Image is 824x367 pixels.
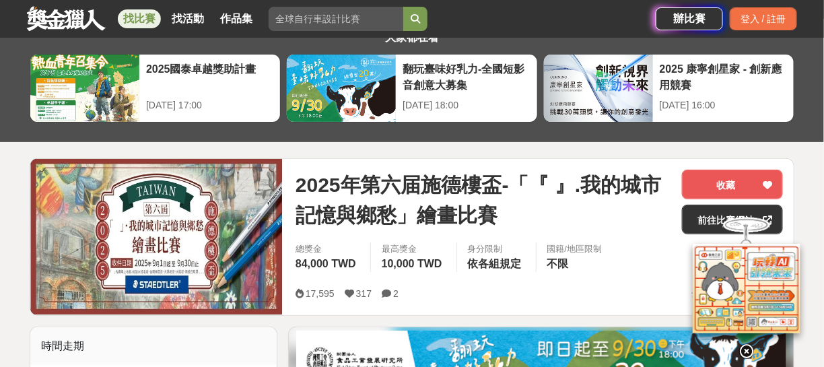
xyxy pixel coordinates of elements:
a: 翻玩臺味好乳力-全國短影音創意大募集[DATE] 18:00 [286,54,537,123]
span: 2025年第六届施德樓盃-「『 』.我的城市記憶與鄉愁」繪畫比賽 [296,170,671,230]
div: 2025國泰卓越獎助計畫 [146,61,273,92]
div: 翻玩臺味好乳力-全國短影音創意大募集 [403,61,530,92]
a: 2025國泰卓越獎助計畫[DATE] 17:00 [30,54,281,123]
a: 2025 康寧創星家 - 創新應用競賽[DATE] 16:00 [543,54,794,123]
button: 收藏 [682,170,783,199]
div: 登入 / 註冊 [730,7,797,30]
span: 17,595 [306,288,335,299]
div: 國籍/地區限制 [547,242,603,256]
span: 總獎金 [296,242,359,256]
div: 身分限制 [468,242,525,256]
img: Cover Image [30,159,282,314]
span: 10,000 TWD [382,258,442,269]
img: d2146d9a-e6f6-4337-9592-8cefde37ba6b.png [693,244,800,333]
div: [DATE] 16:00 [660,98,787,112]
span: 最高獎金 [382,242,446,256]
span: 不限 [547,258,569,269]
a: 辦比賽 [656,7,723,30]
div: [DATE] 17:00 [146,98,273,112]
a: 前往比賽網站 [682,205,783,234]
span: 84,000 TWD [296,258,356,269]
div: 時間走期 [30,327,277,365]
span: 2 [393,288,399,299]
input: 全球自行車設計比賽 [269,7,403,31]
div: 2025 康寧創星家 - 創新應用競賽 [660,61,787,92]
span: 依各組規定 [468,258,522,269]
div: [DATE] 18:00 [403,98,530,112]
a: 作品集 [215,9,258,28]
span: 317 [356,288,372,299]
a: 找比賽 [118,9,161,28]
a: 找活動 [166,9,209,28]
